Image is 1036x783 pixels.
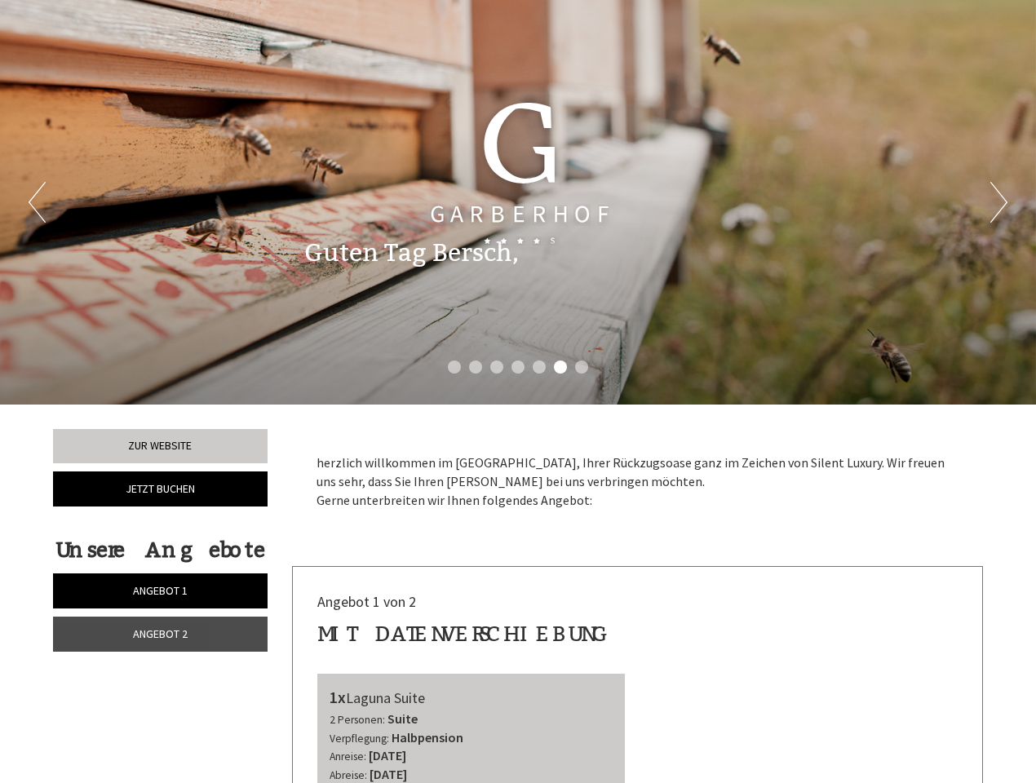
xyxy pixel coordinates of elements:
b: Suite [387,710,418,727]
div: Mit Datenverschiebung [317,619,607,649]
b: 1x [330,687,346,707]
span: Angebot 1 [133,583,188,598]
span: Angebot 1 von 2 [317,592,416,611]
b: [DATE] [369,747,406,763]
b: [DATE] [370,766,407,782]
p: herzlich willkommen im [GEOGRAPHIC_DATA], Ihrer Rückzugsoase ganz im Zeichen von Silent Luxury. W... [317,453,959,510]
b: Halbpension [392,729,463,745]
small: Verpflegung: [330,732,389,745]
button: Previous [29,182,46,223]
button: Next [990,182,1007,223]
span: Angebot 2 [133,626,188,641]
small: Abreise: [330,768,367,782]
small: Anreise: [330,750,366,763]
h1: Guten Tag Bersch, [304,240,519,267]
a: Jetzt buchen [53,471,268,507]
div: Unsere Angebote [53,535,268,565]
a: Zur Website [53,429,268,463]
small: 2 Personen: [330,713,385,727]
div: Laguna Suite [330,686,613,710]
